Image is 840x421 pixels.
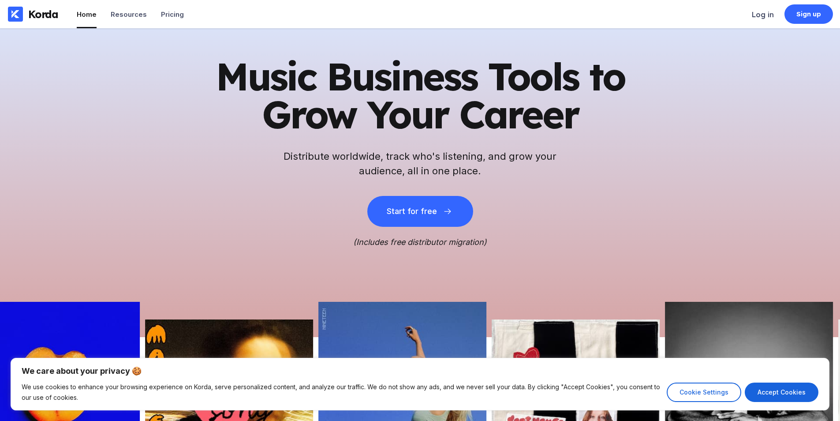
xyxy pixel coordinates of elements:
div: Resources [111,10,147,19]
div: Home [77,10,97,19]
h2: Distribute worldwide, track who's listening, and grow your audience, all in one place. [279,149,561,178]
button: Cookie Settings [667,383,741,402]
div: Log in [752,10,774,19]
div: Pricing [161,10,184,19]
div: Korda [28,8,58,21]
button: Accept Cookies [745,383,818,402]
p: We care about your privacy 🍪 [22,366,818,376]
i: (Includes free distributor migration) [353,237,487,247]
p: We use cookies to enhance your browsing experience on Korda, serve personalized content, and anal... [22,382,660,403]
h1: Music Business Tools to Grow Your Career [204,57,636,133]
div: Sign up [796,10,821,19]
a: Sign up [784,4,833,24]
button: Start for free [367,196,473,227]
div: Start for free [387,207,437,216]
